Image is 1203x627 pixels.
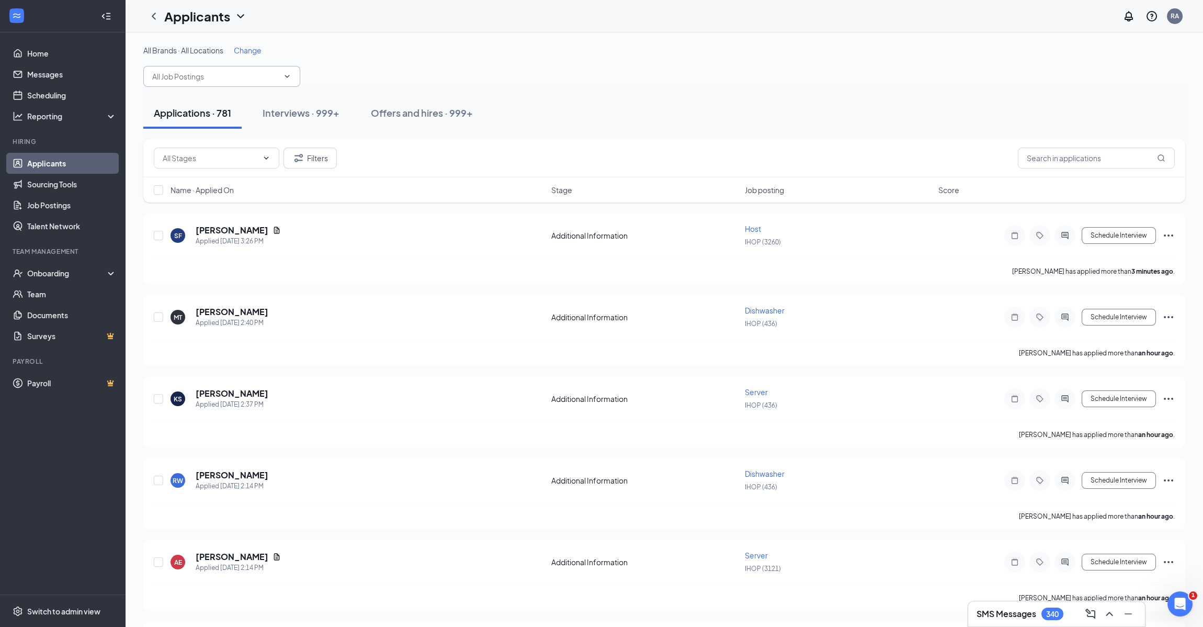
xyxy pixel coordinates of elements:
span: Job posting [745,185,784,195]
a: Team [27,284,117,305]
svg: Note [1008,313,1021,321]
span: Dishwasher [745,306,785,315]
b: an hour ago [1138,512,1173,520]
button: Schedule Interview [1082,472,1156,489]
span: IHOP (3260) [745,238,781,246]
div: SF [174,231,182,240]
svg: Ellipses [1162,556,1175,568]
svg: ChevronUp [1103,608,1116,620]
b: an hour ago [1138,349,1173,357]
svg: Settings [13,606,23,617]
svg: Tag [1034,395,1046,403]
svg: ChevronLeft [147,10,160,23]
svg: Tag [1034,313,1046,321]
svg: UserCheck [13,268,23,278]
a: Scheduling [27,85,117,106]
div: RW [173,476,183,485]
b: 3 minutes ago [1131,267,1173,275]
span: Change [234,46,262,55]
div: Additional Information [551,230,739,241]
button: Schedule Interview [1082,554,1156,570]
span: IHOP (436) [745,483,777,491]
button: Schedule Interview [1082,227,1156,244]
svg: Note [1008,558,1021,566]
svg: Analysis [13,111,23,121]
span: Server [745,551,768,560]
input: All Stages [163,152,258,164]
h5: [PERSON_NAME] [196,388,268,399]
div: Offers and hires · 999+ [371,106,473,119]
button: ChevronUp [1101,606,1118,622]
svg: ActiveChat [1059,395,1071,403]
span: IHOP (3121) [745,565,781,573]
span: Host [745,224,761,233]
svg: Minimize [1122,608,1134,620]
div: RA [1171,12,1179,20]
span: Score [938,185,959,195]
p: [PERSON_NAME] has applied more than . [1012,267,1175,276]
h1: Applicants [164,7,230,25]
a: Job Postings [27,195,117,216]
span: Stage [551,185,572,195]
span: Server [745,387,768,397]
span: All Brands · All Locations [143,46,223,55]
div: Additional Information [551,312,739,322]
a: SurveysCrown [27,326,117,346]
a: Home [27,43,117,64]
svg: QuestionInfo [1145,10,1158,23]
svg: Ellipses [1162,474,1175,487]
p: [PERSON_NAME] has applied more than . [1019,349,1175,357]
svg: Document [273,553,281,561]
div: Applied [DATE] 2:37 PM [196,399,268,410]
span: IHOP (436) [745,401,777,409]
div: Additional Information [551,557,739,567]
input: Search in applications [1018,148,1175,169]
svg: Notifications [1122,10,1135,23]
p: [PERSON_NAME] has applied more than . [1019,594,1175,602]
h3: SMS Messages [977,608,1036,620]
svg: ActiveChat [1059,476,1071,485]
p: [PERSON_NAME] has applied more than . [1019,512,1175,521]
svg: Tag [1034,558,1046,566]
h5: [PERSON_NAME] [196,225,268,236]
button: Minimize [1120,606,1137,622]
div: Reporting [27,111,117,121]
svg: Collapse [101,11,111,21]
b: an hour ago [1138,594,1173,602]
svg: ActiveChat [1059,313,1071,321]
svg: ChevronDown [262,154,270,162]
svg: Note [1008,476,1021,485]
svg: Tag [1034,476,1046,485]
svg: ActiveChat [1059,231,1071,240]
a: Talent Network [27,216,117,237]
div: AE [174,558,182,567]
div: Onboarding [27,268,108,278]
h5: [PERSON_NAME] [196,306,268,318]
div: Applied [DATE] 3:26 PM [196,236,281,247]
div: Team Management [13,247,115,256]
a: Sourcing Tools [27,174,117,195]
button: Schedule Interview [1082,390,1156,407]
svg: Note [1008,395,1021,403]
input: All Job Postings [152,71,279,82]
div: Applications · 781 [154,106,231,119]
a: Messages [27,64,117,85]
div: Additional Information [551,394,739,404]
span: 1 [1189,591,1197,600]
a: Applicants [27,153,117,174]
div: Switch to admin view [27,606,100,617]
a: Documents [27,305,117,326]
button: Filter Filters [283,148,337,169]
div: Payroll [13,357,115,366]
svg: WorkstreamLogo [12,10,22,21]
svg: Filter [292,152,305,164]
div: Interviews · 999+ [263,106,339,119]
svg: Note [1008,231,1021,240]
b: an hour ago [1138,431,1173,439]
div: MT [174,313,182,322]
div: KS [174,395,182,404]
svg: Ellipses [1162,311,1175,323]
p: [PERSON_NAME] has applied more than . [1019,430,1175,439]
div: Hiring [13,137,115,146]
